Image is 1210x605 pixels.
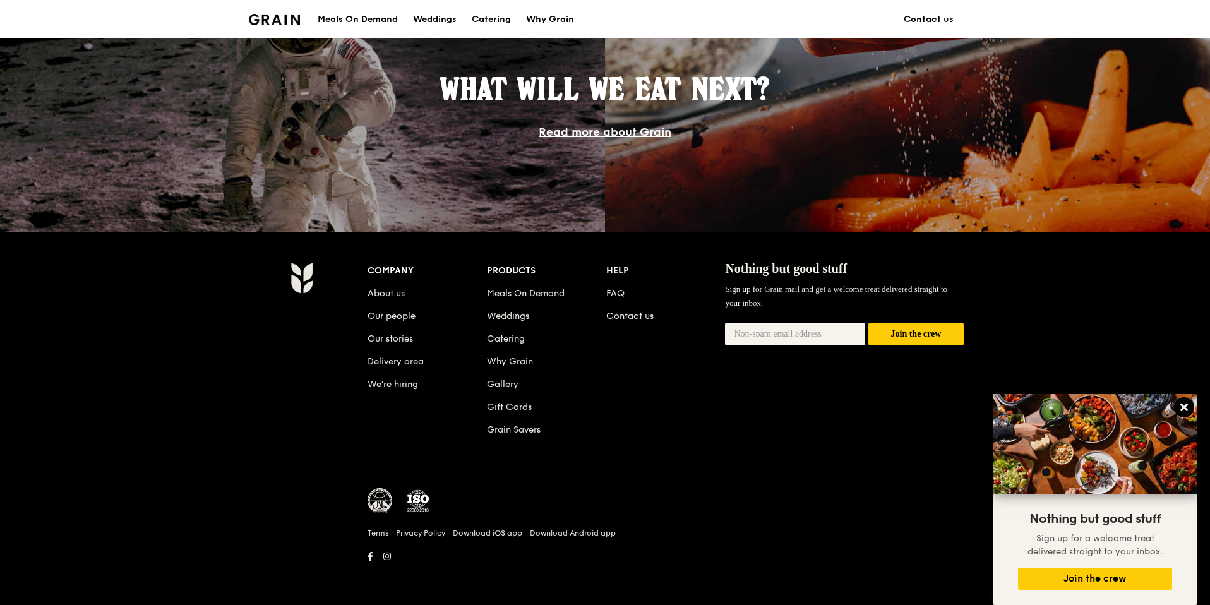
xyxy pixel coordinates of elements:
a: Why Grain [518,1,582,39]
a: Our stories [368,333,413,344]
a: Privacy Policy [396,528,445,538]
a: We’re hiring [368,379,418,390]
a: Grain Savers [487,424,541,435]
button: Join the crew [868,323,964,346]
input: Non-spam email address [725,323,865,345]
a: Gift Cards [487,402,532,412]
a: Catering [464,1,518,39]
img: MUIS Halal Certified [368,488,393,513]
span: Sign up for a welcome treat delivered straight to your inbox. [1027,533,1163,557]
a: FAQ [606,288,625,299]
a: Read more about Grain [539,125,671,139]
img: DSC07876-Edit02-Large.jpeg [993,394,1197,494]
a: Meals On Demand [487,288,565,299]
div: Catering [472,1,511,39]
button: Join the crew [1018,568,1172,590]
h6: Revision [241,565,969,575]
span: What will we eat next? [440,71,770,107]
div: Why Grain [526,1,574,39]
div: Products [487,262,606,280]
div: Company [368,262,487,280]
a: Our people [368,311,416,321]
div: Meals On Demand [318,1,398,39]
a: Weddings [405,1,464,39]
div: Weddings [413,1,457,39]
a: Contact us [606,311,654,321]
div: Help [606,262,726,280]
a: Why Grain [487,356,533,367]
a: Download iOS app [453,528,522,538]
a: Download Android app [530,528,616,538]
span: Nothing but good stuff [1029,512,1161,527]
a: About us [368,288,405,299]
button: Close [1174,397,1194,417]
a: Terms [368,528,388,538]
span: Sign up for Grain mail and get a welcome treat delivered straight to your inbox. [725,284,947,308]
a: Delivery area [368,356,424,367]
a: Gallery [487,379,518,390]
a: Weddings [487,311,529,321]
img: ISO Certified [405,488,431,513]
a: Contact us [896,1,961,39]
img: Grain [249,14,300,25]
img: Grain [291,262,313,294]
a: Catering [487,333,525,344]
span: Nothing but good stuff [725,261,847,275]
